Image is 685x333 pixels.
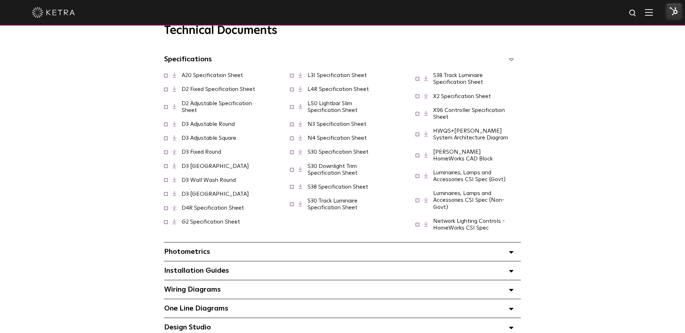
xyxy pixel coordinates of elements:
a: A20 Specification Sheet [182,72,243,78]
a: D3 Adjustable Square [182,135,236,141]
a: L4R Specification Sheet [308,86,369,92]
a: D2 Adjustable Specification Sheet [182,101,252,113]
a: Network Lighting Controls - HomeWorks CSI Spec [433,218,505,231]
a: S30 Track Luminaire Specification Sheet [308,198,357,210]
a: D4R Specification Sheet [182,205,244,211]
a: D3 Wall Wash Round [182,177,236,183]
a: HWQS+[PERSON_NAME] System Architecture Diagram [433,128,508,140]
a: S30 Downlight Trim Specification Sheet [308,163,357,176]
a: Luminaires, Lamps and Accessories CSI Spec (Govt) [433,170,506,182]
span: Wiring Diagrams [164,286,221,293]
h3: Technical Documents [164,24,521,37]
a: S38 Specification Sheet [308,184,368,190]
span: Installation Guides [164,267,229,274]
a: G2 Specification Sheet [182,219,240,225]
a: L3I Specification Sheet [308,72,367,78]
a: D2 Fixed Specification Sheet [182,86,255,92]
a: LS0 Lightbar Slim Specification Sheet [308,101,357,113]
a: D3 Fixed Round [182,149,221,155]
a: X2 Specification Sheet [433,93,491,99]
a: N4 Specification Sheet [308,135,367,141]
a: D3 Adjustable Round [182,121,235,127]
span: Design Studio [164,324,211,331]
img: ketra-logo-2019-white [32,7,75,18]
span: Photometrics [164,248,210,255]
a: X96 Controller Specification Sheet [433,107,505,120]
a: D3 [GEOGRAPHIC_DATA] [182,191,249,197]
img: HubSpot Tools Menu Toggle [666,4,681,19]
a: S30 Specification Sheet [308,149,369,155]
img: search icon [629,9,638,18]
a: [PERSON_NAME] HomeWorks CAD Block [433,149,493,162]
a: S38 Track Luminaire Specification Sheet [433,72,483,85]
img: Hamburger%20Nav.svg [645,9,653,16]
a: D3 [GEOGRAPHIC_DATA] [182,163,249,169]
span: Specifications [164,56,212,63]
span: One Line Diagrams [164,305,228,312]
a: N3 Specification Sheet [308,121,366,127]
a: Luminaires, Lamps and Accessories CSI Spec (Non-Govt) [433,190,504,210]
